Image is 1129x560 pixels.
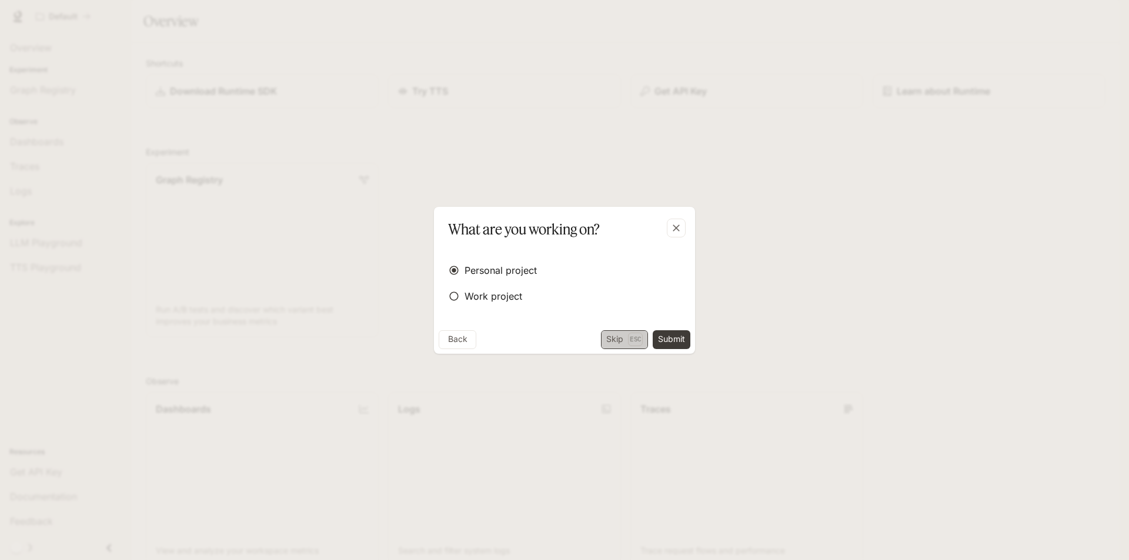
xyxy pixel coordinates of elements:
p: Esc [628,333,643,346]
button: SkipEsc [601,330,648,349]
span: Work project [465,289,522,303]
p: What are you working on? [448,219,600,240]
button: Back [439,330,476,349]
span: Personal project [465,263,537,277]
button: Submit [653,330,690,349]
